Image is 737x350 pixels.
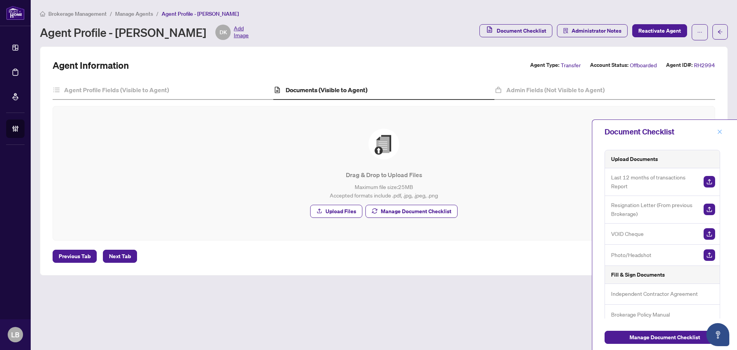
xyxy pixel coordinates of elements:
[530,61,559,70] label: Agent Type:
[368,129,399,159] img: File Upload
[286,85,367,95] h4: Documents (Visible to Agent)
[611,310,670,319] span: Brokerage Policy Manual
[326,205,356,217] span: Upload Files
[381,205,451,217] span: Manage Document Checklist
[310,205,362,218] button: Upload Files
[561,61,581,70] span: Transfer
[611,173,697,191] span: Last 12 months of transactions Report
[220,28,227,36] span: DK
[611,270,665,279] h5: Fill & Sign Documents
[611,201,697,219] span: Resignation Letter (From previous Brokerage)
[40,11,45,17] span: home
[62,116,706,231] span: File UploadDrag & Drop to Upload FilesMaximum file size:25MBAccepted formats include .pdf, .jpg, ...
[479,24,552,37] button: Document Checklist
[666,61,692,70] label: Agent ID#:
[506,85,605,95] h4: Admin Fields (Not Visible to Agent)
[103,250,137,263] button: Next Tab
[630,331,700,343] span: Manage Document Checklist
[638,25,681,37] span: Reactivate Agent
[632,24,687,37] button: Reactivate Agent
[11,329,20,340] span: LB
[68,182,699,199] p: Maximum file size: 25 MB Accepted formats include .pdf, .jpg, .jpeg, .png
[717,129,722,134] span: close
[557,24,628,37] button: Administrator Notes
[704,249,715,261] img: Upload Document
[572,25,621,37] span: Administrator Notes
[6,6,25,20] img: logo
[365,205,458,218] button: Manage Document Checklist
[694,61,715,70] span: RH2994
[697,30,702,35] span: ellipsis
[40,25,249,40] div: Agent Profile - [PERSON_NAME]
[59,250,91,262] span: Previous Tab
[156,9,159,18] li: /
[611,250,651,259] span: Photo/Headshot
[611,229,644,238] span: VOID Cheque
[48,10,107,17] span: Brokerage Management
[115,10,153,17] span: Manage Agents
[590,61,628,70] label: Account Status:
[704,204,715,215] img: Upload Document
[497,25,546,37] span: Document Checklist
[706,323,729,346] button: Open asap
[53,59,129,71] h2: Agent Information
[630,61,657,70] span: Offboarded
[605,331,725,344] button: Manage Document Checklist
[64,85,169,95] h4: Agent Profile Fields (Visible to Agent)
[611,289,698,298] span: Independent Contractor Agreement
[234,25,249,40] span: Add Image
[563,28,568,33] span: solution
[68,170,699,179] p: Drag & Drop to Upload Files
[704,228,715,240] img: Upload Document
[704,176,715,187] img: Upload Document
[109,250,131,262] span: Next Tab
[162,10,239,17] span: Agent Profile - [PERSON_NAME]
[611,155,658,163] h5: Upload Documents
[605,126,715,138] div: Document Checklist
[717,29,723,35] span: arrow-left
[53,250,97,263] button: Previous Tab
[110,9,112,18] li: /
